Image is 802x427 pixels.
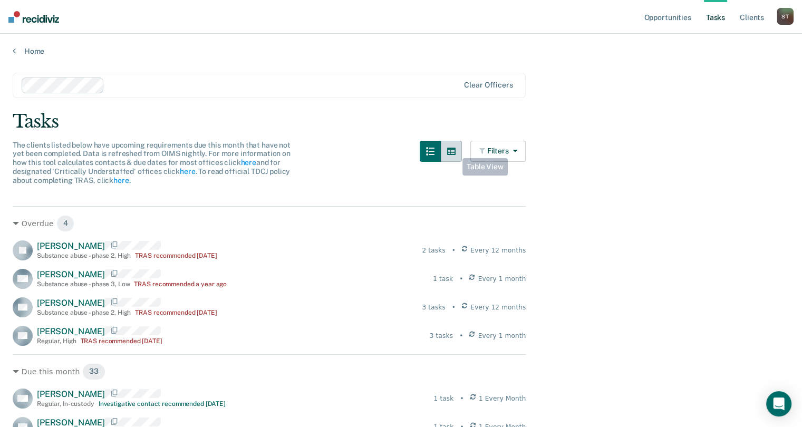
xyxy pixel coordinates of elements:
[180,167,195,176] a: here
[56,215,75,232] span: 4
[478,274,526,284] span: Every 1 month
[37,280,130,288] div: Substance abuse - phase 3 , Low
[99,400,226,407] div: Investigative contact recommended [DATE]
[433,394,453,403] div: 1 task
[37,269,105,279] span: [PERSON_NAME]
[464,81,513,90] div: Clear officers
[13,46,789,56] a: Home
[37,337,76,345] div: Regular , High
[37,326,105,336] span: [PERSON_NAME]
[37,241,105,251] span: [PERSON_NAME]
[459,274,463,284] div: •
[13,363,526,380] div: Due this month 33
[37,400,94,407] div: Regular , In-custody
[13,215,526,232] div: Overdue 4
[470,141,526,162] button: Filters
[433,274,453,284] div: 1 task
[479,394,526,403] span: 1 Every Month
[777,8,794,25] button: ST
[460,394,463,403] div: •
[470,303,526,312] span: Every 12 months
[113,176,129,185] a: here
[37,309,131,316] div: Substance abuse - phase 2 , High
[135,252,217,259] div: TRAS recommended [DATE]
[430,331,453,341] div: 3 tasks
[777,8,794,25] div: S T
[135,309,217,316] div: TRAS recommended [DATE]
[37,389,105,399] span: [PERSON_NAME]
[470,246,526,255] span: Every 12 months
[13,111,789,132] div: Tasks
[452,303,456,312] div: •
[459,331,463,341] div: •
[8,11,59,23] img: Recidiviz
[134,280,227,288] div: TRAS recommended a year ago
[37,252,131,259] div: Substance abuse - phase 2 , High
[452,246,456,255] div: •
[422,303,445,312] div: 3 tasks
[37,298,105,308] span: [PERSON_NAME]
[80,337,162,345] div: TRAS recommended [DATE]
[766,391,791,416] div: Open Intercom Messenger
[422,246,445,255] div: 2 tasks
[82,363,105,380] span: 33
[478,331,526,341] span: Every 1 month
[240,158,256,167] a: here
[13,141,291,185] span: The clients listed below have upcoming requirements due this month that have not yet been complet...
